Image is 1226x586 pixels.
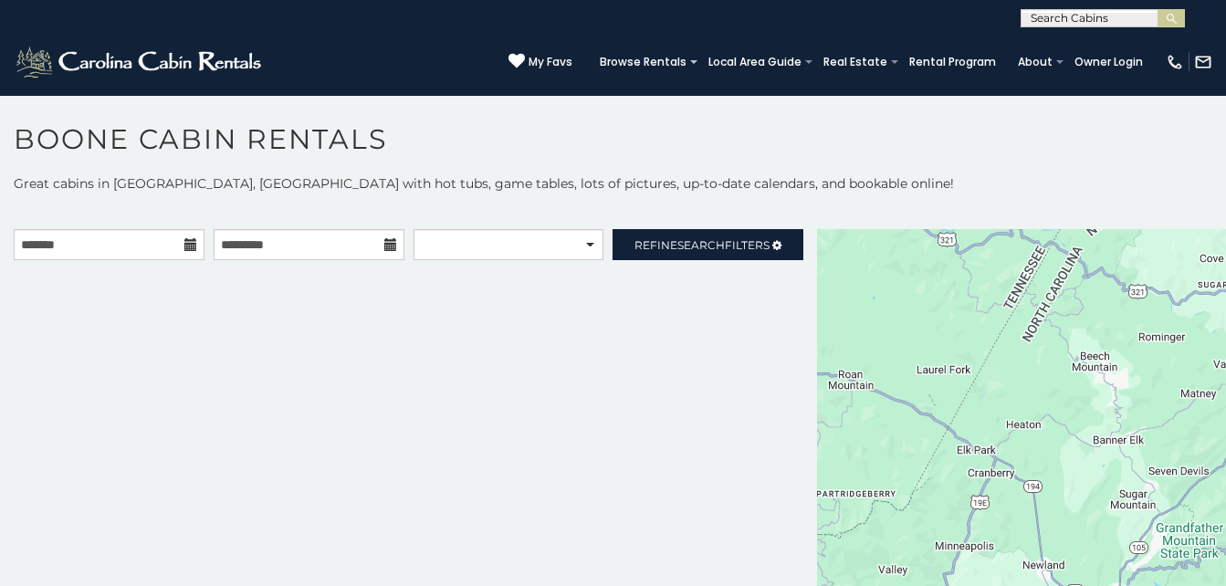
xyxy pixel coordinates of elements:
a: Local Area Guide [699,49,811,75]
a: About [1009,49,1062,75]
img: White-1-2.png [14,44,267,80]
span: Refine Filters [634,238,770,252]
span: My Favs [529,54,572,70]
a: Browse Rentals [591,49,696,75]
span: Search [677,238,725,252]
a: RefineSearchFilters [613,229,803,260]
a: Real Estate [814,49,896,75]
a: Owner Login [1065,49,1152,75]
a: Rental Program [900,49,1005,75]
img: mail-regular-white.png [1194,53,1212,71]
img: phone-regular-white.png [1166,53,1184,71]
a: My Favs [508,53,572,71]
